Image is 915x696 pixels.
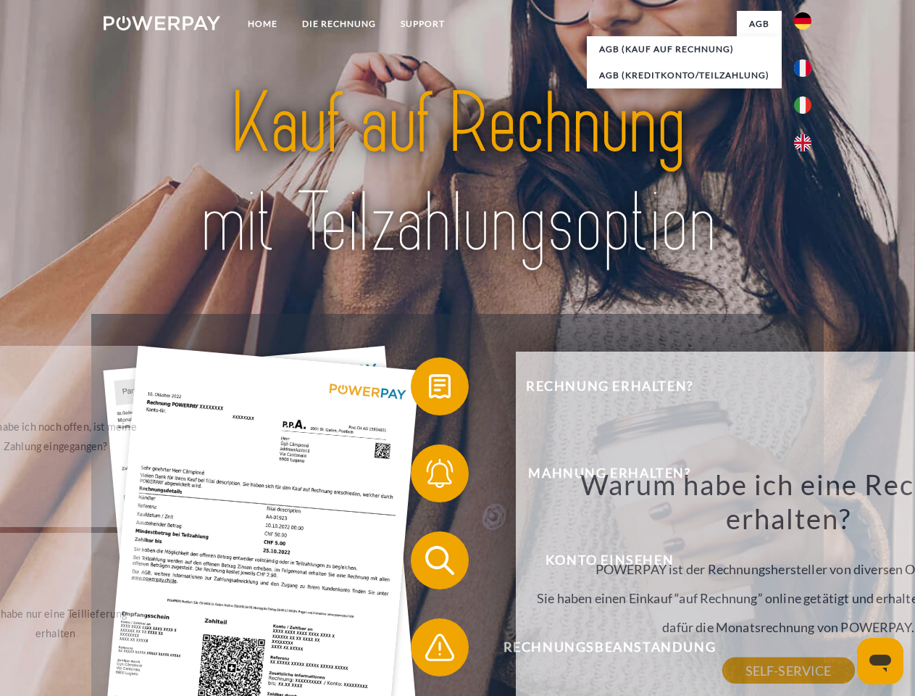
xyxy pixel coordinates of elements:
[794,96,811,114] img: it
[138,70,777,278] img: title-powerpay_de.svg
[587,62,782,88] a: AGB (Kreditkonto/Teilzahlung)
[587,36,782,62] a: AGB (Kauf auf Rechnung)
[290,11,388,37] a: DIE RECHNUNG
[794,12,811,30] img: de
[857,638,903,684] iframe: Schaltfläche zum Öffnen des Messaging-Fensters
[794,134,811,152] img: en
[411,618,787,676] button: Rechnungsbeanstandung
[422,629,458,666] img: qb_warning.svg
[737,11,782,37] a: agb
[104,16,220,30] img: logo-powerpay-white.svg
[235,11,290,37] a: Home
[422,542,458,579] img: qb_search.svg
[722,658,855,684] a: SELF-SERVICE
[388,11,457,37] a: SUPPORT
[794,59,811,77] img: fr
[411,531,787,589] button: Konto einsehen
